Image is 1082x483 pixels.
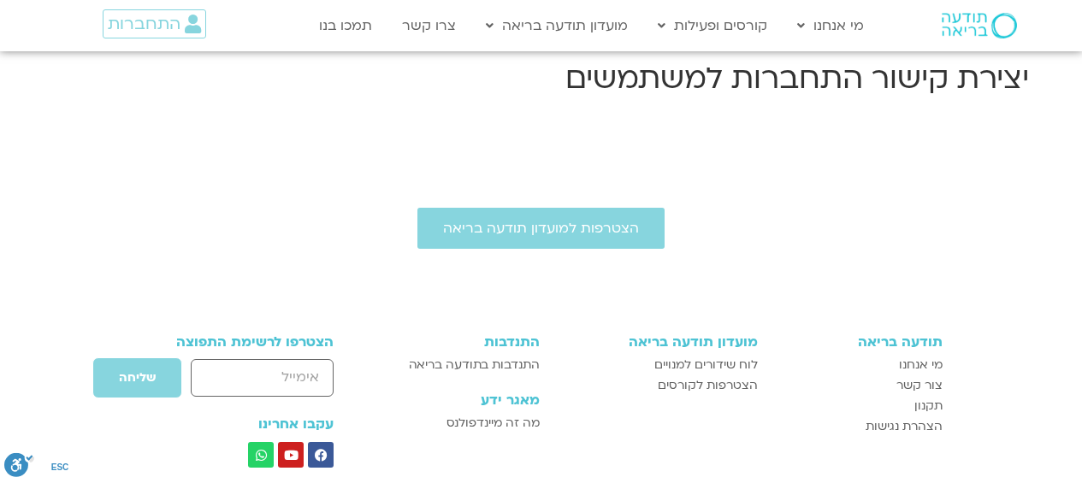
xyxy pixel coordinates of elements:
[789,9,872,42] a: מי אנחנו
[140,334,334,350] h3: הצטרפו לרשימת התפוצה
[140,357,334,407] form: טופס חדש
[557,375,758,396] a: הצטרפות לקורסים
[654,355,758,375] span: לוח שידורים למנויים
[393,9,464,42] a: צרו קשר
[557,334,758,350] h3: מועדון תודעה בריאה
[443,221,639,236] span: הצטרפות למועדון תודעה בריאה
[310,9,381,42] a: תמכו בנו
[775,355,943,375] a: מי אנחנו
[381,392,539,408] h3: מאגר ידע
[658,375,758,396] span: הצטרפות לקורסים
[775,334,943,350] h3: תודעה בריאה
[477,9,636,42] a: מועדון תודעה בריאה
[140,416,334,432] h3: עקבו אחרינו
[103,9,206,38] a: התחברות
[914,396,943,416] span: תקנון
[417,208,665,249] a: הצטרפות למועדון תודעה בריאה
[92,357,182,398] button: שליחה
[942,13,1017,38] img: תודעה בריאה
[108,15,180,33] span: התחברות
[775,375,943,396] a: צור קשר
[557,355,758,375] a: לוח שידורים למנויים
[775,396,943,416] a: תקנון
[649,9,776,42] a: קורסים ופעילות
[446,413,540,433] span: מה זה מיינדפולנס
[409,355,540,375] span: התנדבות בתודעה בריאה
[381,334,539,350] h3: התנדבות
[54,58,1029,99] h1: יצירת קישור התחברות למשתמשים
[896,375,943,396] span: צור קשר
[866,416,943,437] span: הצהרת נגישות
[191,359,334,396] input: אימייל
[899,355,943,375] span: מי אנחנו
[381,355,539,375] a: התנדבות בתודעה בריאה
[775,416,943,437] a: הצהרת נגישות
[119,371,156,385] span: שליחה
[381,413,539,433] a: מה זה מיינדפולנס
